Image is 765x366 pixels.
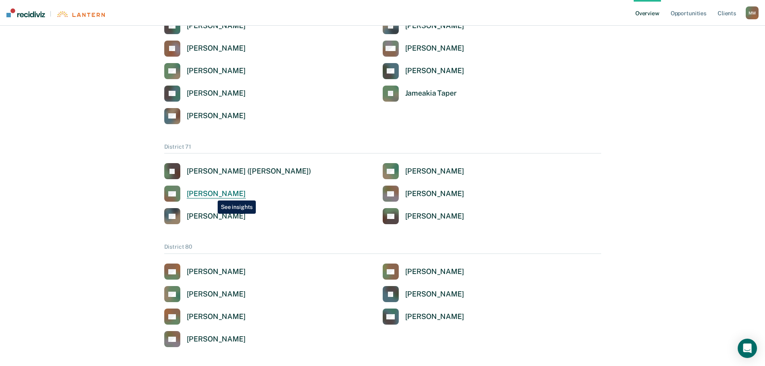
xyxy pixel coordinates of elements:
[383,264,464,280] a: [PERSON_NAME]
[187,267,246,276] div: [PERSON_NAME]
[405,312,464,321] div: [PERSON_NAME]
[187,189,246,198] div: [PERSON_NAME]
[187,44,246,53] div: [PERSON_NAME]
[383,41,464,57] a: [PERSON_NAME]
[383,163,464,179] a: [PERSON_NAME]
[187,111,246,121] div: [PERSON_NAME]
[383,309,464,325] a: [PERSON_NAME]
[164,186,246,202] a: [PERSON_NAME]
[45,10,56,17] span: |
[187,167,311,176] div: [PERSON_NAME] ([PERSON_NAME])
[746,6,759,19] button: MM
[405,212,464,221] div: [PERSON_NAME]
[187,89,246,98] div: [PERSON_NAME]
[187,335,246,344] div: [PERSON_NAME]
[164,63,246,79] a: [PERSON_NAME]
[746,6,759,19] div: M M
[164,18,246,34] a: [PERSON_NAME]
[187,66,246,76] div: [PERSON_NAME]
[6,8,45,17] img: Recidiviz
[164,41,246,57] a: [PERSON_NAME]
[383,186,464,202] a: [PERSON_NAME]
[164,108,246,124] a: [PERSON_NAME]
[164,331,246,347] a: [PERSON_NAME]
[164,208,246,224] a: [PERSON_NAME]
[164,86,246,102] a: [PERSON_NAME]
[164,264,246,280] a: [PERSON_NAME]
[383,286,464,302] a: [PERSON_NAME]
[187,312,246,321] div: [PERSON_NAME]
[164,243,601,254] div: District 80
[164,163,311,179] a: [PERSON_NAME] ([PERSON_NAME])
[405,44,464,53] div: [PERSON_NAME]
[164,143,601,154] div: District 71
[405,89,457,98] div: Jameakia Taper
[164,286,246,302] a: [PERSON_NAME]
[164,309,246,325] a: [PERSON_NAME]
[383,18,464,34] a: [PERSON_NAME]
[383,86,457,102] a: Jameakia Taper
[738,339,757,358] div: Open Intercom Messenger
[187,290,246,299] div: [PERSON_NAME]
[405,189,464,198] div: [PERSON_NAME]
[56,11,105,17] img: Lantern
[405,167,464,176] div: [PERSON_NAME]
[383,63,464,79] a: [PERSON_NAME]
[383,208,464,224] a: [PERSON_NAME]
[405,290,464,299] div: [PERSON_NAME]
[187,212,246,221] div: [PERSON_NAME]
[405,267,464,276] div: [PERSON_NAME]
[405,21,464,31] div: [PERSON_NAME]
[6,8,105,17] a: |
[405,66,464,76] div: [PERSON_NAME]
[187,21,246,31] div: [PERSON_NAME]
